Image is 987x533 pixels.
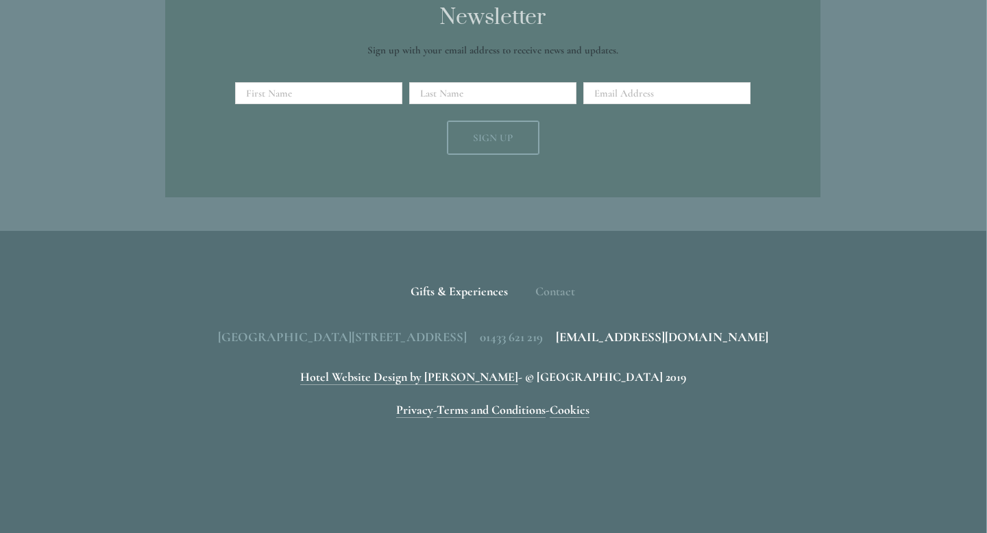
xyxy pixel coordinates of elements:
[300,369,518,385] a: Hotel Website Design by [PERSON_NAME]
[165,399,820,421] p: - -
[396,402,433,418] a: Privacy
[447,121,539,155] button: Sign Up
[556,329,768,345] a: [EMAIL_ADDRESS][DOMAIN_NAME]
[411,275,520,309] a: Gifts & Experiences
[409,82,576,104] input: Last Name
[480,329,543,345] span: 01433 621 219
[473,132,513,144] span: Sign Up
[218,329,467,345] span: [GEOGRAPHIC_DATA][STREET_ADDRESS]
[165,367,820,388] p: - © [GEOGRAPHIC_DATA] 2019
[235,82,402,104] input: First Name
[411,284,508,299] span: Gifts & Experiences
[550,402,589,418] a: Cookies
[240,42,746,58] p: Sign up with your email address to receive news and updates.
[437,402,546,418] a: Terms and Conditions
[240,5,746,30] h2: Newsletter
[523,275,575,309] div: Contact
[583,82,751,104] input: Email Address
